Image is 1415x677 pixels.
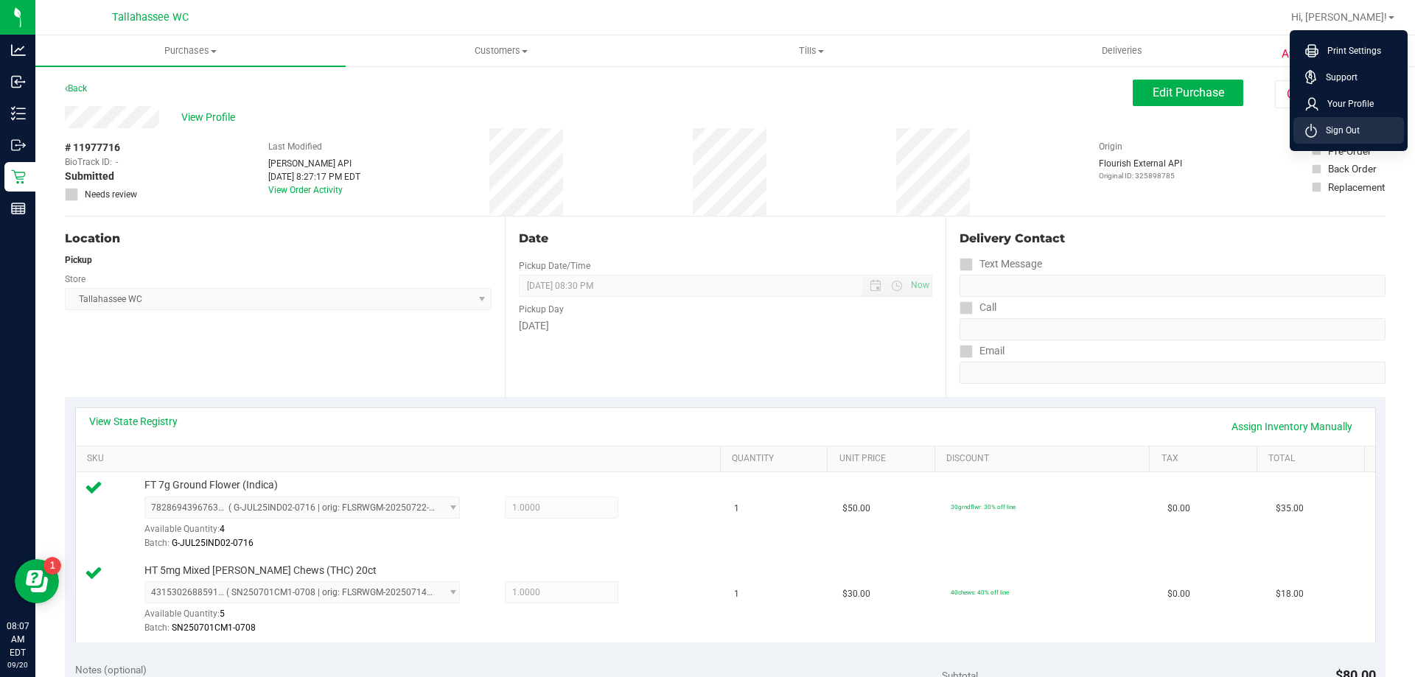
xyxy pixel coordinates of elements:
[1099,140,1122,153] label: Origin
[11,169,26,184] inline-svg: Retail
[519,303,564,316] label: Pickup Day
[43,557,61,575] iframe: Resource center unread badge
[172,538,254,548] span: G-JUL25IND02-0716
[11,74,26,89] inline-svg: Inbound
[1276,502,1304,516] span: $35.00
[1318,43,1381,58] span: Print Settings
[11,43,26,57] inline-svg: Analytics
[268,185,343,195] a: View Order Activity
[144,603,476,632] div: Available Quantity:
[35,35,346,66] a: Purchases
[960,275,1386,297] input: Format: (999) 999-9999
[1268,453,1358,465] a: Total
[946,453,1144,465] a: Discount
[967,35,1277,66] a: Deliveries
[960,318,1386,340] input: Format: (999) 999-9999
[1099,157,1182,181] div: Flourish External API
[172,622,256,633] span: SN250701CM1-0708
[89,414,178,429] a: View State Registry
[65,155,112,169] span: BioTrack ID:
[65,255,92,265] strong: Pickup
[1167,502,1190,516] span: $0.00
[1317,123,1360,138] span: Sign Out
[1082,44,1162,57] span: Deliveries
[1317,70,1358,85] span: Support
[951,589,1009,596] span: 40chews: 40% off line
[1153,85,1224,99] span: Edit Purchase
[116,155,118,169] span: -
[35,44,346,57] span: Purchases
[842,502,870,516] span: $50.00
[1276,587,1304,601] span: $18.00
[1282,46,1372,63] span: Awaiting Payment
[75,664,147,676] span: Notes (optional)
[7,620,29,659] p: 08:07 AM EDT
[951,503,1016,511] span: 30grndflwr: 30% off line
[839,453,929,465] a: Unit Price
[842,587,870,601] span: $30.00
[85,188,137,201] span: Needs review
[1167,587,1190,601] span: $0.00
[1318,97,1374,111] span: Your Profile
[657,44,965,57] span: Tills
[65,83,87,94] a: Back
[220,524,225,534] span: 4
[144,519,476,547] div: Available Quantity:
[1305,70,1398,85] a: Support
[65,169,114,184] span: Submitted
[960,340,1005,362] label: Email
[1291,11,1387,23] span: Hi, [PERSON_NAME]!
[1328,180,1385,194] div: Replacement
[268,157,360,170] div: [PERSON_NAME] API
[87,453,714,465] a: SKU
[11,106,26,121] inline-svg: Inventory
[519,230,932,248] div: Date
[656,35,966,66] a: Tills
[1161,453,1251,465] a: Tax
[1293,117,1404,144] li: Sign Out
[181,110,240,125] span: View Profile
[960,253,1042,275] label: Text Message
[144,564,377,578] span: HT 5mg Mixed [PERSON_NAME] Chews (THC) 20ct
[346,44,655,57] span: Customers
[112,11,189,24] span: Tallahassee WC
[144,478,278,492] span: FT 7g Ground Flower (Indica)
[220,608,225,619] span: 5
[734,502,739,516] span: 1
[268,140,322,153] label: Last Modified
[65,230,492,248] div: Location
[65,140,120,155] span: # 11977716
[65,273,85,286] label: Store
[144,538,170,548] span: Batch:
[1275,80,1386,108] button: Cancel Purchase
[519,318,932,334] div: [DATE]
[346,35,656,66] a: Customers
[960,230,1386,248] div: Delivery Contact
[960,297,996,318] label: Call
[11,138,26,152] inline-svg: Outbound
[268,170,360,183] div: [DATE] 8:27:17 PM EDT
[1099,170,1182,181] p: Original ID: 325898785
[732,453,822,465] a: Quantity
[7,659,29,670] p: 09/20
[11,201,26,216] inline-svg: Reports
[1328,161,1377,176] div: Back Order
[15,559,59,603] iframe: Resource center
[1222,414,1362,439] a: Assign Inventory Manually
[519,259,590,273] label: Pickup Date/Time
[734,587,739,601] span: 1
[1133,80,1243,106] button: Edit Purchase
[144,622,170,633] span: Batch:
